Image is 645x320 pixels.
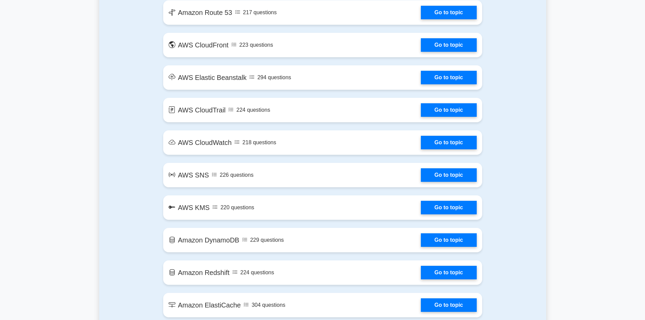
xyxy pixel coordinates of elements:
[421,136,476,149] a: Go to topic
[421,6,476,19] a: Go to topic
[421,168,476,182] a: Go to topic
[421,38,476,52] a: Go to topic
[421,266,476,279] a: Go to topic
[421,201,476,214] a: Go to topic
[421,103,476,117] a: Go to topic
[421,71,476,84] a: Go to topic
[421,233,476,247] a: Go to topic
[421,298,476,312] a: Go to topic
